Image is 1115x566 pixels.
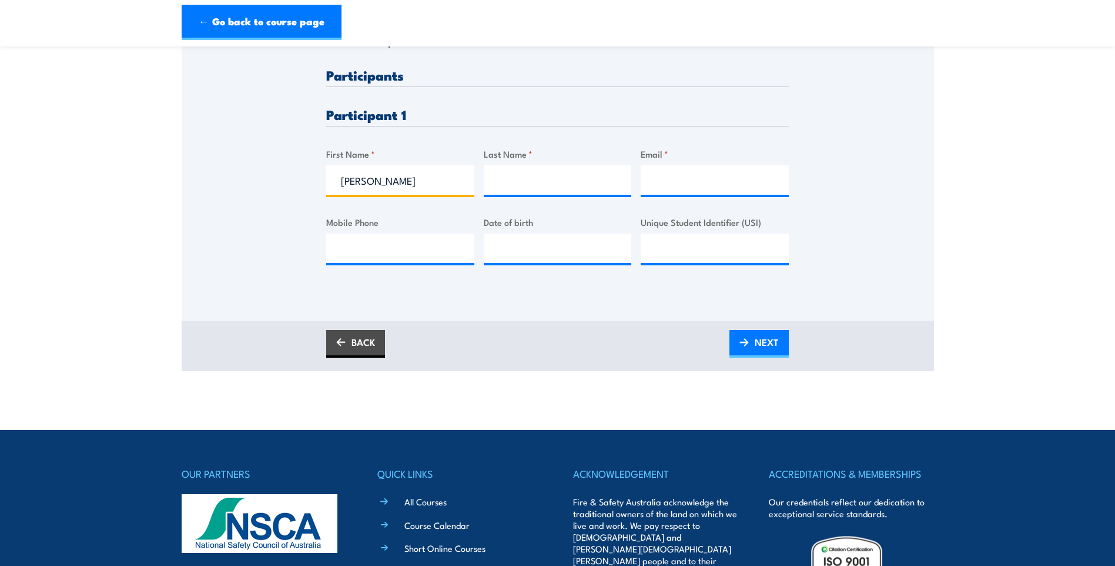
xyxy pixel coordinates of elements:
h4: ACCREDITATIONS & MEMBERSHIPS [769,465,933,482]
span: NEXT [755,327,779,358]
h4: ACKNOWLEDGEMENT [573,465,738,482]
p: Our credentials reflect our dedication to exceptional service standards. [769,496,933,520]
h4: OUR PARTNERS [182,465,346,482]
a: ← Go back to course page [182,5,341,40]
h3: Participant 1 [326,108,789,121]
label: Unique Student Identifier (USI) [641,215,789,229]
a: NEXT [729,330,789,358]
h3: Participants [326,68,789,82]
a: All Courses [404,495,447,508]
label: Email [641,147,789,161]
label: Date of birth [484,215,632,229]
label: First Name [326,147,474,161]
a: BACK [326,330,385,358]
img: nsca-logo-footer [182,494,337,553]
a: Course Calendar [404,519,470,531]
label: Mobile Phone [326,215,474,229]
h4: QUICK LINKS [377,465,542,482]
a: Short Online Courses [404,542,485,554]
label: Last Name [484,147,632,161]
